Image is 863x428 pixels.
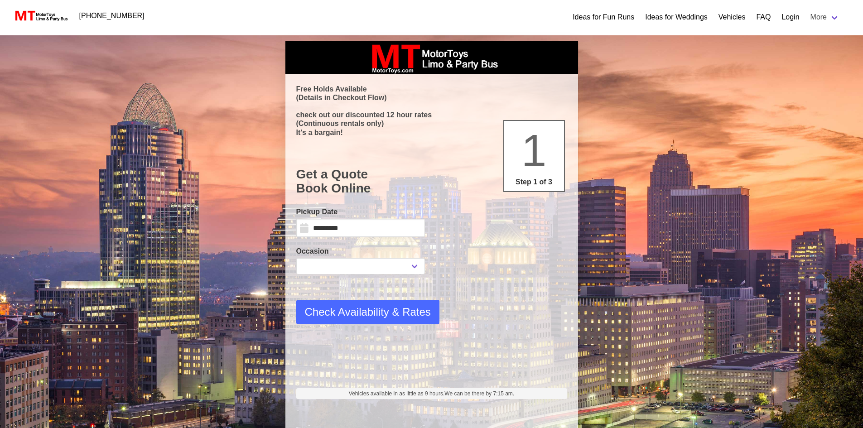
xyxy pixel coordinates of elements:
p: (Details in Checkout Flow) [296,93,567,102]
span: Check Availability & Rates [305,304,431,320]
a: Login [781,12,799,23]
p: Free Holds Available [296,85,567,93]
a: [PHONE_NUMBER] [74,7,150,25]
a: FAQ [756,12,771,23]
img: MotorToys Logo [13,10,68,22]
span: We can be there by 7:15 am. [444,390,514,397]
a: Ideas for Weddings [645,12,708,23]
button: Check Availability & Rates [296,300,439,324]
span: 1 [521,125,547,176]
a: Vehicles [718,12,746,23]
p: (Continuous rentals only) [296,119,567,128]
p: check out our discounted 12 hour rates [296,111,567,119]
a: Ideas for Fun Runs [573,12,634,23]
span: Vehicles available in as little as 9 hours. [349,390,514,398]
label: Occasion [296,246,425,257]
a: More [805,8,845,26]
h1: Get a Quote Book Online [296,167,567,196]
p: Step 1 of 3 [508,177,560,188]
label: Pickup Date [296,207,425,217]
img: box_logo_brand.jpeg [364,41,500,74]
p: It's a bargain! [296,128,567,137]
